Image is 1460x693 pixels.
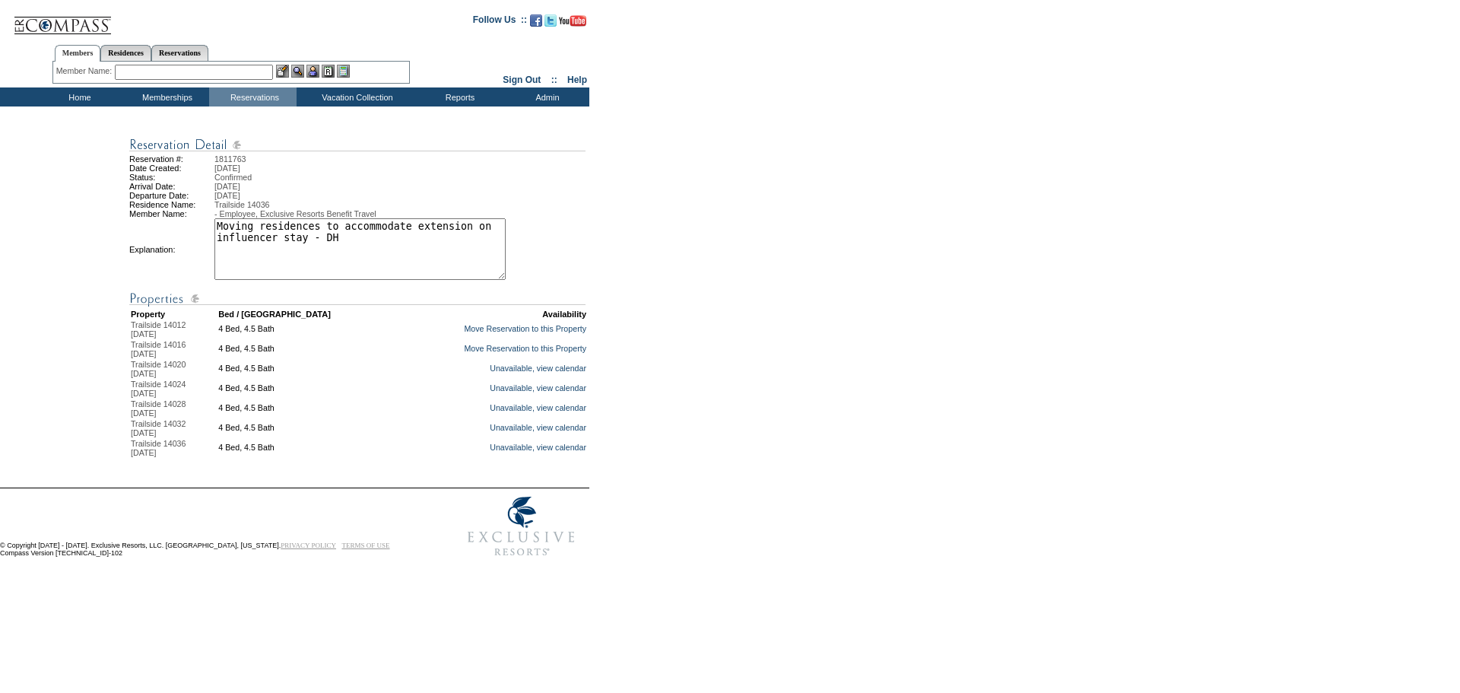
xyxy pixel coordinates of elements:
[151,45,208,61] a: Reservations
[209,87,297,106] td: Reservations
[131,329,157,339] span: [DATE]
[214,173,252,182] span: Confirmed
[131,310,217,319] td: Property
[342,542,390,549] a: TERMS OF USE
[503,75,541,85] a: Sign Out
[414,87,502,106] td: Reports
[502,87,589,106] td: Admin
[559,15,586,27] img: Subscribe to our YouTube Channel
[530,14,542,27] img: Become our fan on Facebook
[129,289,586,308] img: Reservation Detail
[131,389,157,398] span: [DATE]
[129,182,214,191] td: Arrival Date:
[464,324,586,333] a: Move Reservation to this Property
[129,173,214,182] td: Status:
[214,209,376,218] span: - Employee, Exclusive Resorts Benefit Travel
[214,154,246,164] span: 1811763
[473,13,527,31] td: Follow Us ::
[490,364,586,373] a: Unavailable, view calendar
[131,419,217,428] div: Trailside 14032
[131,408,157,418] span: [DATE]
[131,428,157,437] span: [DATE]
[218,360,394,378] td: 4 Bed, 4.5 Bath
[322,65,335,78] img: Reservations
[129,200,214,209] td: Residence Name:
[218,380,394,398] td: 4 Bed, 4.5 Bath
[544,14,557,27] img: Follow us on Twitter
[464,344,586,353] a: Move Reservation to this Property
[131,320,217,329] div: Trailside 14012
[297,87,414,106] td: Vacation Collection
[131,340,217,349] div: Trailside 14016
[453,488,589,564] img: Exclusive Resorts
[131,349,157,358] span: [DATE]
[214,200,269,209] span: Trailside 14036
[490,403,586,412] a: Unavailable, view calendar
[218,340,394,358] td: 4 Bed, 4.5 Bath
[276,65,289,78] img: b_edit.gif
[129,191,214,200] td: Departure Date:
[214,182,240,191] span: [DATE]
[129,135,586,154] img: Reservation Detail
[129,164,214,173] td: Date Created:
[131,369,157,378] span: [DATE]
[129,218,214,280] td: Explanation:
[567,75,587,85] a: Help
[218,320,394,339] td: 4 Bed, 4.5 Bath
[218,310,394,319] td: Bed / [GEOGRAPHIC_DATA]
[551,75,557,85] span: ::
[131,439,217,448] div: Trailside 14036
[131,448,157,457] span: [DATE]
[214,191,240,200] span: [DATE]
[218,399,394,418] td: 4 Bed, 4.5 Bath
[131,399,217,408] div: Trailside 14028
[131,360,217,369] div: Trailside 14020
[55,45,101,62] a: Members
[214,164,240,173] span: [DATE]
[490,423,586,432] a: Unavailable, view calendar
[559,19,586,28] a: Subscribe to our YouTube Channel
[100,45,151,61] a: Residences
[306,65,319,78] img: Impersonate
[291,65,304,78] img: View
[34,87,122,106] td: Home
[131,380,217,389] div: Trailside 14024
[13,4,112,35] img: Compass Home
[490,443,586,452] a: Unavailable, view calendar
[395,310,586,319] td: Availability
[544,19,557,28] a: Follow us on Twitter
[337,65,350,78] img: b_calculator.gif
[129,209,214,218] td: Member Name:
[530,19,542,28] a: Become our fan on Facebook
[129,154,214,164] td: Reservation #:
[218,419,394,437] td: 4 Bed, 4.5 Bath
[490,383,586,393] a: Unavailable, view calendar
[122,87,209,106] td: Memberships
[56,65,115,78] div: Member Name:
[218,439,394,457] td: 4 Bed, 4.5 Bath
[281,542,336,549] a: PRIVACY POLICY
